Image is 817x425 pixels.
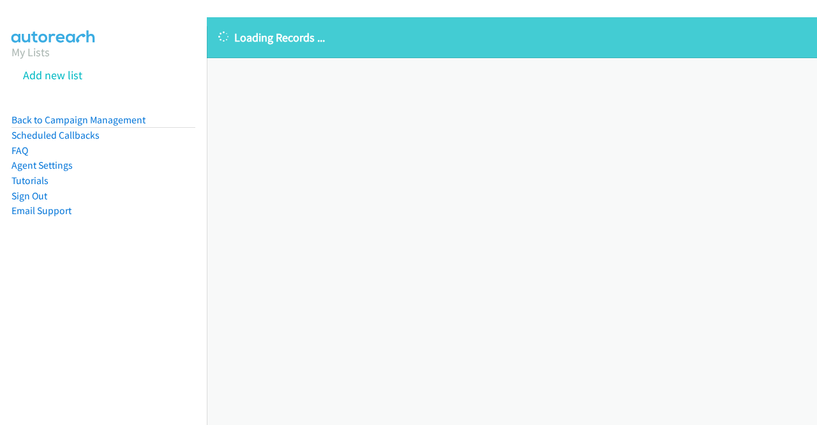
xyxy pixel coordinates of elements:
a: FAQ [11,144,28,157]
a: My Lists [11,45,50,59]
a: Agent Settings [11,159,73,171]
a: Scheduled Callbacks [11,129,100,141]
a: Sign Out [11,190,47,202]
a: Add new list [23,68,82,82]
a: Back to Campaign Management [11,114,146,126]
a: Tutorials [11,174,49,187]
p: Loading Records ... [218,29,806,46]
a: Email Support [11,205,71,217]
